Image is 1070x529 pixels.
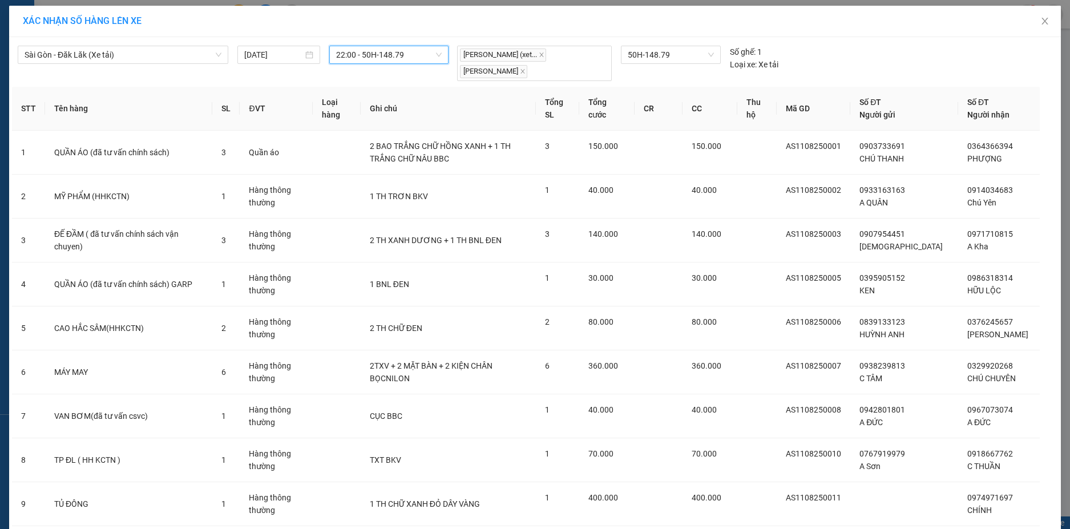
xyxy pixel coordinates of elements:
span: CHÚ THANH [859,154,904,163]
th: Tên hàng [45,87,212,131]
span: 400.000 [588,493,618,502]
span: 80.000 [692,317,717,326]
span: AS1108250002 [786,185,841,195]
span: C TÂM [859,374,882,383]
span: 30.000 [692,273,717,282]
span: 0329920268 [967,361,1013,370]
span: A ĐỨC [967,418,991,427]
span: 140.000 [588,229,618,239]
span: [PERSON_NAME] [460,65,527,78]
td: Hàng thông thường [240,438,312,482]
span: 1 [221,192,226,201]
span: HỮU LỘC [967,286,1001,295]
td: MÁY MAY [45,350,212,394]
th: SL [212,87,240,131]
span: close [539,52,544,58]
span: 0839133123 [859,317,905,326]
span: PHƯỢNG [967,154,1002,163]
td: Hàng thông thường [240,175,312,219]
span: 140.000 [692,229,721,239]
span: 1 [545,185,550,195]
span: 40.000 [692,185,717,195]
span: 0364366394 [967,142,1013,151]
div: 1 [730,46,762,58]
span: A ĐỨC [859,418,883,427]
td: 8 [12,438,45,482]
span: Loại xe: [730,58,757,71]
th: ĐVT [240,87,312,131]
span: Sài Gòn - Đăk Lăk (Xe tải) [25,46,221,63]
span: [PERSON_NAME] [967,330,1028,339]
span: 6 [221,368,226,377]
span: Người nhận [967,110,1010,119]
td: MỸ PHẨM (HHKCTN) [45,175,212,219]
span: 0974971697 [967,493,1013,502]
span: KEN [859,286,875,295]
input: 11/08/2025 [244,49,303,61]
th: Thu hộ [737,87,777,131]
span: 2 BAO TRẮNG CHỮ HỒNG XANH + 1 TH TRẮNG CHỮ NÂU BBC [370,142,511,163]
th: CR [635,87,683,131]
span: 0942801801 [859,405,905,414]
td: 7 [12,394,45,438]
span: TXT BKV [370,455,401,465]
span: Người gửi [859,110,895,119]
th: Loại hàng [313,87,361,131]
span: 0918667762 [967,449,1013,458]
td: Hàng thông thường [240,394,312,438]
span: 40.000 [588,185,613,195]
span: 400.000 [692,493,721,502]
span: Chú Yên [967,198,996,207]
span: 2TXV + 2 MẶT BÀN + 2 KIỆN CHÂN BỌCNILON [370,361,492,383]
span: 70.000 [692,449,717,458]
span: 40.000 [692,405,717,414]
th: Tổng cước [579,87,635,131]
th: Tổng SL [536,87,579,131]
td: Hàng thông thường [240,306,312,350]
td: 9 [12,482,45,526]
td: 6 [12,350,45,394]
th: Mã GD [777,87,850,131]
span: 1 TH CHỮ XANH ĐỎ DÂY VÀNG [370,499,480,508]
span: 0971710815 [967,229,1013,239]
th: Ghi chú [361,87,536,131]
span: AS1108250011 [786,493,841,502]
span: 1 [221,455,226,465]
div: Xe tải [730,58,778,71]
span: AS1108250010 [786,449,841,458]
span: Số ĐT [859,98,881,107]
td: CAO HẮC SÂM(HHKCTN) [45,306,212,350]
span: 0933163163 [859,185,905,195]
td: Hàng thông thường [240,219,312,263]
span: 360.000 [588,361,618,370]
span: CHÚ CHUYÊN [967,374,1016,383]
span: 1 BNL ĐEN [370,280,409,289]
span: A QUÂN [859,198,888,207]
span: 50H-148.79 [628,46,714,63]
span: 0376245657 [967,317,1013,326]
span: 1 [545,493,550,502]
th: STT [12,87,45,131]
span: AS1108250008 [786,405,841,414]
span: 1 [221,411,226,421]
td: 4 [12,263,45,306]
span: 3 [545,142,550,151]
td: QUẦN ÁO (đã tư vấn chính sách) GARP [45,263,212,306]
span: A Sơn [859,462,881,471]
span: Số ĐT [967,98,989,107]
span: 3 [221,236,226,245]
span: 2 [545,317,550,326]
span: 1 [221,499,226,508]
span: 6 [545,361,550,370]
span: AS1108250001 [786,142,841,151]
span: [DEMOGRAPHIC_DATA] [859,242,943,251]
span: 0395905152 [859,273,905,282]
span: AS1108250005 [786,273,841,282]
span: 1 [545,405,550,414]
span: AS1108250007 [786,361,841,370]
td: Hàng thông thường [240,482,312,526]
span: 2 [221,324,226,333]
span: 0986318314 [967,273,1013,282]
span: 3 [221,148,226,157]
span: 2 TH CHỮ ĐEN [370,324,422,333]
